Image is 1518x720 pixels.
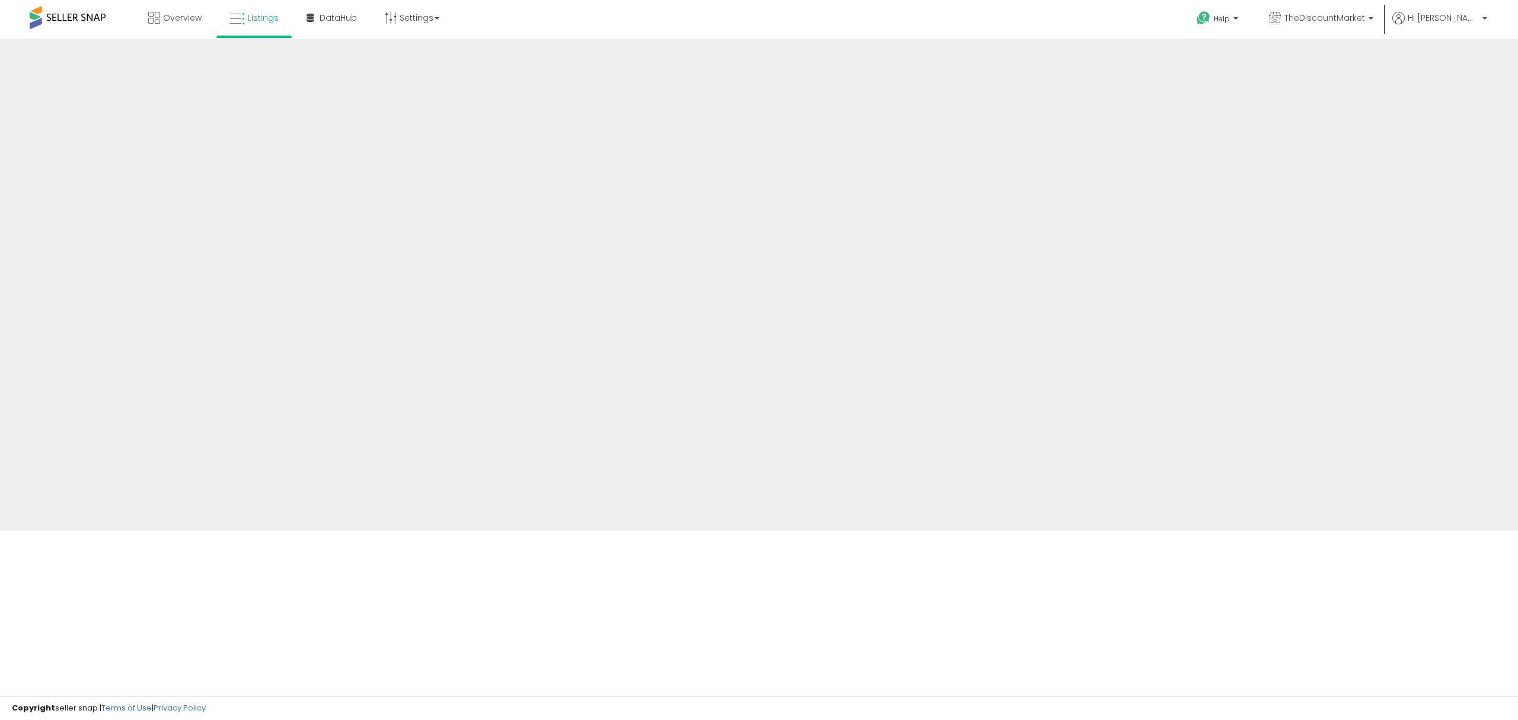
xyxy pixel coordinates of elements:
span: TheDIscountMarket [1284,12,1365,24]
span: DataHub [320,12,357,24]
span: Hi [PERSON_NAME] [1408,12,1479,24]
span: Overview [163,12,202,24]
span: Listings [248,12,279,24]
span: Help [1214,14,1230,24]
a: Help [1187,2,1250,39]
a: Hi [PERSON_NAME] [1392,12,1487,39]
i: Get Help [1196,11,1211,26]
